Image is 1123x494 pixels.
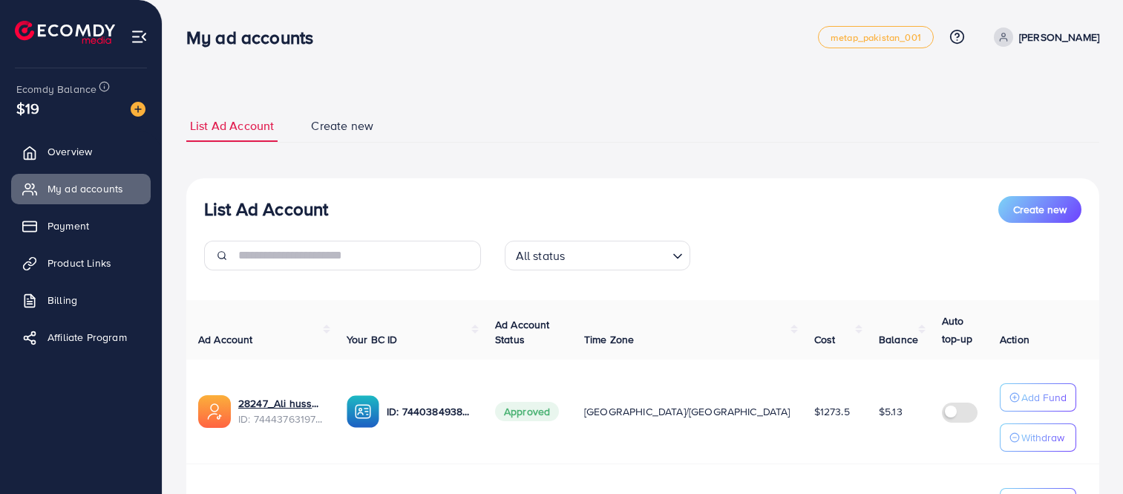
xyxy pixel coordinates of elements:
[831,33,921,42] span: metap_pakistan_001
[569,242,666,267] input: Search for option
[131,102,145,117] img: image
[198,395,231,428] img: ic-ads-acc.e4c84228.svg
[204,198,328,220] h3: List Ad Account
[190,117,274,134] span: List Ad Account
[198,332,253,347] span: Ad Account
[311,117,373,134] span: Create new
[48,330,127,345] span: Affiliate Program
[347,395,379,428] img: ic-ba-acc.ded83a64.svg
[48,144,92,159] span: Overview
[11,248,151,278] a: Product Links
[988,27,1099,47] a: [PERSON_NAME]
[799,63,1112,483] iframe: To enrich screen reader interactions, please activate Accessibility in Grammarly extension settings
[495,402,559,421] span: Approved
[11,322,151,352] a: Affiliate Program
[818,26,934,48] a: metap_pakistan_001
[584,404,790,419] span: [GEOGRAPHIC_DATA]/[GEOGRAPHIC_DATA]
[238,412,323,426] span: ID: 7444376319784910865
[11,285,151,315] a: Billing
[48,293,77,308] span: Billing
[186,27,325,48] h3: My ad accounts
[505,241,690,270] div: Search for option
[48,218,89,233] span: Payment
[48,181,123,196] span: My ad accounts
[16,82,96,97] span: Ecomdy Balance
[11,211,151,241] a: Payment
[1019,28,1099,46] p: [PERSON_NAME]
[495,317,550,347] span: Ad Account Status
[48,256,111,270] span: Product Links
[11,137,151,166] a: Overview
[16,97,39,119] span: $19
[15,21,115,44] img: logo
[238,396,323,426] div: <span class='underline'>28247_Ali hussnain_1733278939993</span></br>7444376319784910865
[238,396,323,411] a: 28247_Ali hussnain_1733278939993
[131,28,148,45] img: menu
[513,245,569,267] span: All status
[584,332,634,347] span: Time Zone
[11,174,151,204] a: My ad accounts
[387,403,471,420] p: ID: 7440384938064789521
[347,332,398,347] span: Your BC ID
